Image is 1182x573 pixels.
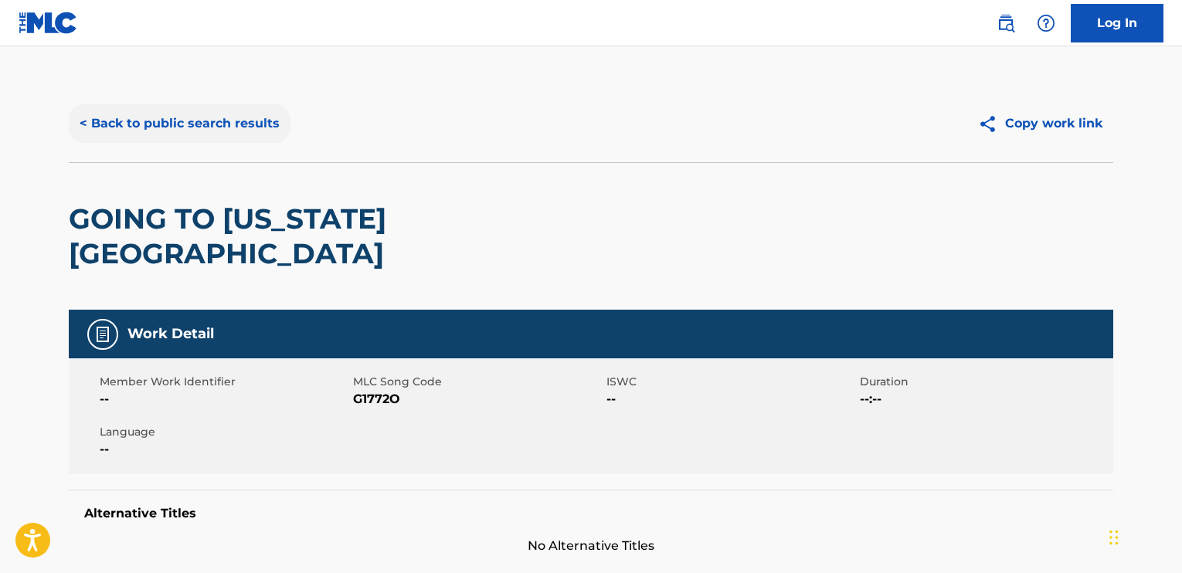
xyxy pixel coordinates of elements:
span: No Alternative Titles [69,537,1113,555]
img: Work Detail [93,325,112,344]
span: G1772O [353,390,603,409]
span: -- [606,390,856,409]
h2: GOING TO [US_STATE][GEOGRAPHIC_DATA] [69,202,695,271]
h5: Alternative Titles [84,506,1098,521]
span: Member Work Identifier [100,374,349,390]
div: Help [1031,8,1061,39]
span: -- [100,440,349,459]
img: MLC Logo [19,12,78,34]
a: Log In [1071,4,1163,42]
img: help [1037,14,1055,32]
span: Language [100,424,349,440]
span: -- [100,390,349,409]
img: Copy work link [978,114,1005,134]
span: MLC Song Code [353,374,603,390]
button: Copy work link [967,104,1113,143]
span: Duration [860,374,1109,390]
h5: Work Detail [127,325,214,343]
div: Drag [1109,514,1119,561]
button: < Back to public search results [69,104,290,143]
span: --:-- [860,390,1109,409]
a: Public Search [990,8,1021,39]
span: ISWC [606,374,856,390]
iframe: Chat Widget [1105,499,1182,573]
img: search [997,14,1015,32]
